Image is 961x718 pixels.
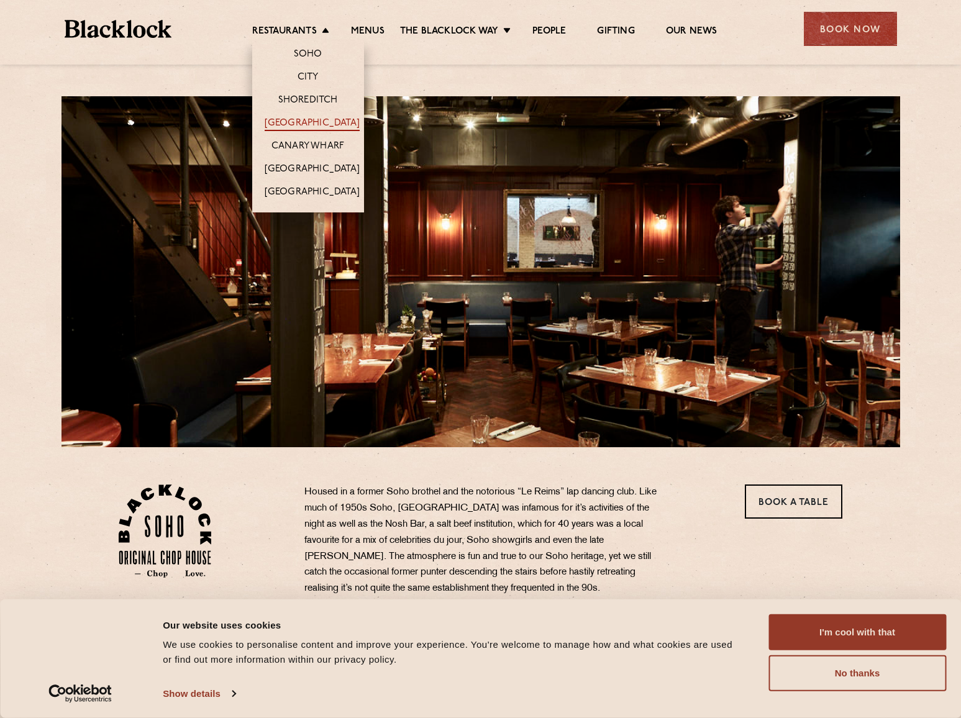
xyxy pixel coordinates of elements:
button: I'm cool with that [768,614,946,650]
a: Menus [351,25,385,39]
a: The Blacklock Way [400,25,498,39]
a: People [532,25,566,39]
div: We use cookies to personalise content and improve your experience. You're welcome to manage how a... [163,637,740,667]
a: Soho [294,48,322,62]
a: Usercentrics Cookiebot - opens in a new window [26,684,135,703]
a: [GEOGRAPHIC_DATA] [265,163,360,177]
a: Canary Wharf [271,140,344,154]
a: City [298,71,319,85]
a: [GEOGRAPHIC_DATA] [265,117,360,131]
p: Housed in a former Soho brothel and the notorious “Le Reims” lap dancing club. Like much of 1950s... [304,484,671,597]
div: Book Now [804,12,897,46]
a: [GEOGRAPHIC_DATA] [265,186,360,200]
a: Restaurants [252,25,317,39]
img: BL_Textured_Logo-footer-cropped.svg [65,20,172,38]
button: No thanks [768,655,946,691]
div: Our website uses cookies [163,617,740,632]
a: Our News [666,25,717,39]
a: Book a Table [745,484,842,519]
a: Shoreditch [278,94,338,108]
img: Soho-stamp-default.svg [119,484,211,578]
a: Gifting [597,25,634,39]
a: Show details [163,684,235,703]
